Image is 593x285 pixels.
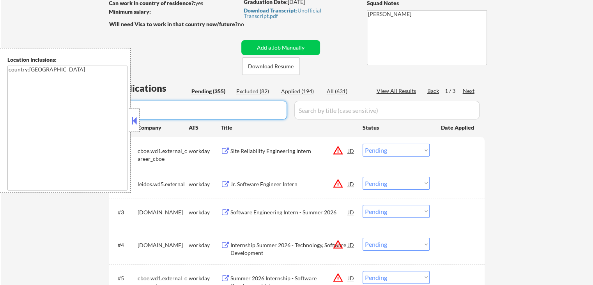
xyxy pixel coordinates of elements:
[138,241,189,249] div: [DOMAIN_NAME]
[189,124,221,132] div: ATS
[244,8,352,19] div: Unofficial Transcript.pdf
[347,177,355,191] div: JD
[112,84,189,93] div: Applications
[221,124,355,132] div: Title
[244,7,352,19] a: Download Transcript:Unofficial Transcript.pdf
[189,274,221,282] div: workday
[230,147,348,155] div: Site Reliability Engineering Intern
[189,147,221,155] div: workday
[7,56,127,64] div: Location Inclusions:
[230,180,348,188] div: Jr. Software Engineer Intern
[244,7,297,14] strong: Download Transcript:
[427,87,440,95] div: Back
[347,144,355,158] div: JD
[189,241,221,249] div: workday
[112,101,287,119] input: Search by company (case sensitive)
[363,120,430,134] div: Status
[138,180,189,188] div: leidos.wd5.external
[230,208,348,216] div: Software Engineering Intern - Summer 2026
[377,87,418,95] div: View All Results
[189,208,221,216] div: workday
[138,147,189,162] div: cboe.wd1.external_career_cboe
[347,205,355,219] div: JD
[445,87,463,95] div: 1 / 3
[281,87,320,95] div: Applied (194)
[294,101,480,119] input: Search by title (case sensitive)
[241,40,320,55] button: Add a Job Manually
[347,238,355,252] div: JD
[118,274,131,282] div: #5
[333,272,343,283] button: warning_amber
[138,124,189,132] div: Company
[333,145,343,156] button: warning_amber
[441,124,475,132] div: Date Applied
[109,8,151,15] strong: Minimum salary:
[463,87,475,95] div: Next
[242,57,300,75] button: Download Resume
[230,241,348,256] div: Internship Summer 2026 - Technology, Software Development
[118,208,131,216] div: #3
[347,271,355,285] div: JD
[333,239,343,250] button: warning_amber
[191,87,230,95] div: Pending (355)
[138,208,189,216] div: [DOMAIN_NAME]
[333,178,343,189] button: warning_amber
[118,241,131,249] div: #4
[109,21,239,27] strong: Will need Visa to work in that country now/future?:
[189,180,221,188] div: workday
[236,87,275,95] div: Excluded (82)
[327,87,366,95] div: All (631)
[238,20,260,28] div: no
